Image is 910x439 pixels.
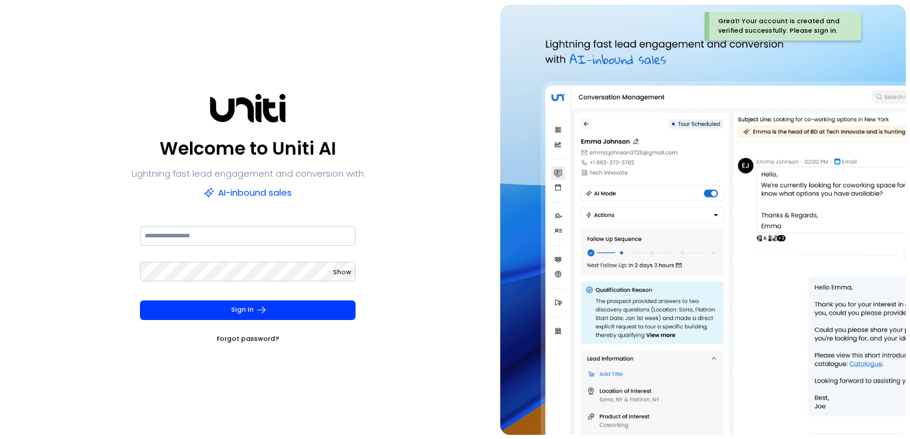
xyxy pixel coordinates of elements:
[500,5,906,435] img: auth-hero.png
[217,333,279,345] a: Forgot password?
[160,134,336,163] p: Welcome to Uniti AI
[333,266,351,278] button: Show
[132,165,364,182] p: Lightning fast lead engagement and conversion with
[333,268,351,277] span: Show
[140,300,356,320] button: Sign In
[718,17,843,36] div: Great! Your account is created and verified successfully. Please sign in.
[204,184,292,201] p: AI-inbound sales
